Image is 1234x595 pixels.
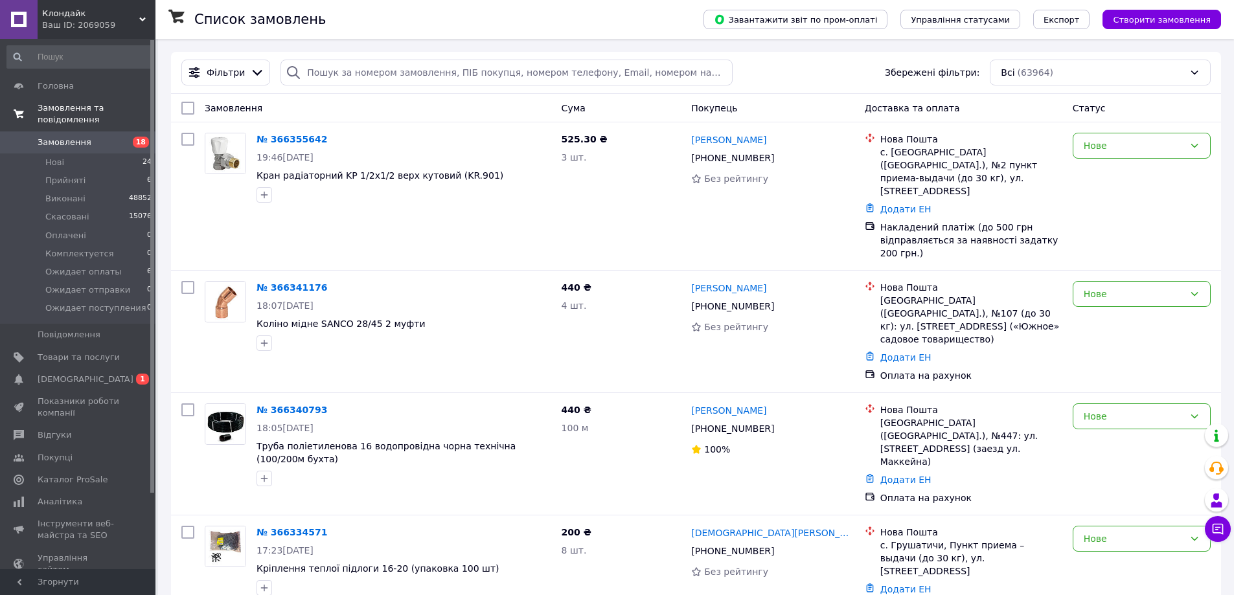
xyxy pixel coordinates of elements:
span: Інструменти веб-майстра та SEO [38,518,120,541]
span: Оплачені [45,230,86,241]
span: 48852 [129,193,152,205]
span: Створити замовлення [1113,15,1211,25]
span: Виконані [45,193,86,205]
span: [PHONE_NUMBER] [691,423,774,434]
span: 100 м [562,423,589,433]
a: Кран радіаторний KP 1/2x1/2 верх кутовий (KR.901) [257,170,503,181]
button: Управління статусами [900,10,1020,29]
span: Без рейтингу [704,174,768,184]
span: Всі [1001,66,1014,79]
a: Додати ЕН [880,204,931,214]
button: Завантажити звіт по пром-оплаті [703,10,887,29]
button: Чат з покупцем [1205,516,1231,542]
span: [PHONE_NUMBER] [691,153,774,163]
a: [PERSON_NAME] [691,133,766,146]
img: Фото товару [205,133,246,174]
span: 200 ₴ [562,527,591,537]
div: Нова Пошта [880,281,1062,294]
div: Оплата на рахунок [880,369,1062,382]
a: № 366355642 [257,134,327,144]
div: [GEOGRAPHIC_DATA] ([GEOGRAPHIC_DATA].), №107 (до 30 кг): ул. [STREET_ADDRESS] («Южное» садовое то... [880,294,1062,346]
img: Фото товару [205,282,246,322]
span: Експорт [1044,15,1080,25]
span: 0 [147,230,152,241]
span: Збережені фільтри: [885,66,979,79]
div: Накладений платіж (до 500 грн відправляється за наявності задатку 200 грн.) [880,221,1062,260]
div: Нове [1084,409,1184,423]
span: Товари та послуги [38,352,120,363]
span: Каталог ProSale [38,474,108,486]
button: Експорт [1033,10,1090,29]
span: 18:07[DATE] [257,300,314,311]
span: Ожидает отправки [45,284,130,296]
span: Аналітика [38,496,82,508]
a: № 366341176 [257,282,327,293]
a: Труба поліетиленова 16 водопровідна чорна технічна (100/200м бухта) [257,441,516,464]
div: Нове [1084,139,1184,153]
a: [PERSON_NAME] [691,404,766,417]
span: 440 ₴ [562,282,591,293]
a: Коліно мідне SANCO 28/45 2 муфти [257,319,426,329]
div: Оплата на рахунок [880,491,1062,504]
span: 6 [147,266,152,278]
span: 18 [133,137,149,148]
a: Фото товару [205,403,246,445]
span: 4 шт. [562,300,587,311]
div: Нова Пошта [880,133,1062,146]
span: Замовлення та повідомлення [38,102,155,126]
span: 525.30 ₴ [562,134,608,144]
span: Покупець [691,103,737,113]
span: Комплектуется [45,248,113,260]
div: с. [GEOGRAPHIC_DATA] ([GEOGRAPHIC_DATA].), №2 пункт приема-выдачи (до 30 кг), ул. [STREET_ADDRESS] [880,146,1062,197]
a: Створити замовлення [1090,14,1221,24]
span: Замовлення [205,103,262,113]
span: 440 ₴ [562,405,591,415]
a: [DEMOGRAPHIC_DATA][PERSON_NAME] [691,526,854,539]
input: Пошук [6,45,153,69]
span: 3 шт. [562,152,587,163]
span: 0 [147,284,152,296]
span: 24 [143,157,152,168]
a: Додати ЕН [880,475,931,485]
span: Статус [1073,103,1106,113]
span: Покупці [38,452,73,464]
a: № 366340793 [257,405,327,415]
a: Додати ЕН [880,352,931,363]
div: Нове [1084,287,1184,301]
a: Кріплення теплої підлоги 16-20 (упаковка 100 шт) [257,563,499,574]
span: Управління сайтом [38,552,120,576]
div: Нове [1084,532,1184,546]
a: [PERSON_NAME] [691,282,766,295]
a: Додати ЕН [880,584,931,594]
span: [PHONE_NUMBER] [691,546,774,556]
span: [PHONE_NUMBER] [691,301,774,311]
a: № 366334571 [257,527,327,537]
span: Ожидает оплаты [45,266,122,278]
span: [DEMOGRAPHIC_DATA] [38,374,133,385]
input: Пошук за номером замовлення, ПІБ покупця, номером телефону, Email, номером накладної [280,60,732,85]
span: (63964) [1018,67,1053,78]
span: 6 [147,175,152,186]
div: Нова Пошта [880,403,1062,416]
span: Ожидает поступления [45,302,146,314]
span: 17:23[DATE] [257,545,314,556]
div: с. Грушатичи, Пункт приема – выдачи (до 30 кг), ул. [STREET_ADDRESS] [880,539,1062,578]
div: Ваш ID: 2069059 [42,19,155,31]
span: 15076 [129,211,152,223]
span: 0 [147,302,152,314]
span: 19:46[DATE] [257,152,314,163]
span: Головна [38,80,74,92]
div: [GEOGRAPHIC_DATA] ([GEOGRAPHIC_DATA].), №447: ул. [STREET_ADDRESS] (заезд ул. Маккейна) [880,416,1062,468]
span: Нові [45,157,64,168]
span: 100% [704,444,730,455]
span: 18:05[DATE] [257,423,314,433]
img: Фото товару [205,526,246,567]
span: Прийняті [45,175,86,186]
span: Фільтри [207,66,245,79]
a: Фото товару [205,526,246,567]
